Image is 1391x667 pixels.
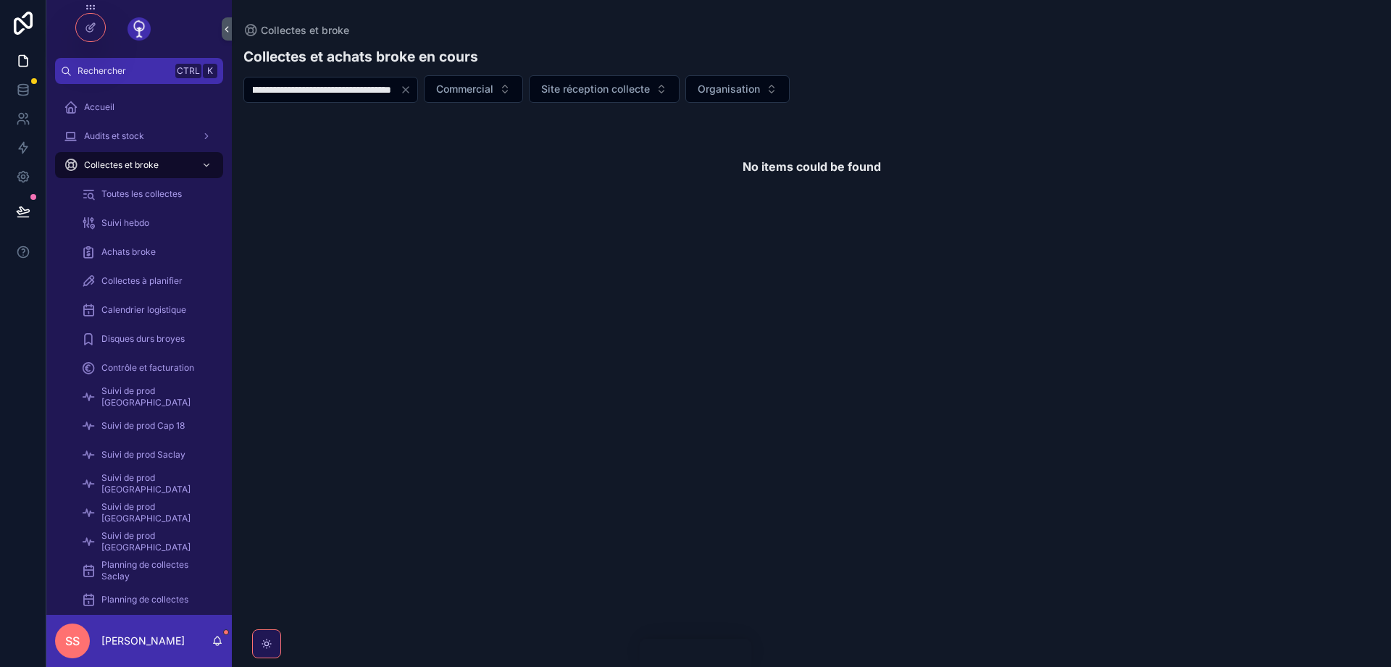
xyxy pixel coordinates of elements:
[101,188,182,200] span: Toutes les collectes
[72,471,223,497] a: Suivi de prod [GEOGRAPHIC_DATA]
[685,75,790,103] button: Select Button
[101,530,209,553] span: Suivi de prod [GEOGRAPHIC_DATA]
[101,385,209,408] span: Suivi de prod [GEOGRAPHIC_DATA]
[72,500,223,526] a: Suivi de prod [GEOGRAPHIC_DATA]
[101,275,183,287] span: Collectes à planifier
[529,75,680,103] button: Select Button
[101,333,185,345] span: Disques durs broyes
[72,442,223,468] a: Suivi de prod Saclay
[101,362,194,374] span: Contrôle et facturation
[84,101,114,113] span: Accueil
[204,65,216,77] span: K
[424,75,523,103] button: Select Button
[72,413,223,439] a: Suivi de prod Cap 18
[101,304,186,316] span: Calendrier logistique
[72,558,223,584] a: Planning de collectes Saclay
[55,123,223,149] a: Audits et stock
[78,65,170,77] span: Rechercher
[101,217,149,229] span: Suivi hebdo
[243,23,349,38] a: Collectes et broke
[743,158,881,175] h2: No items could be found
[55,152,223,178] a: Collectes et broke
[436,82,493,96] span: Commercial
[84,130,144,142] span: Audits et stock
[261,23,349,38] span: Collectes et broke
[55,58,223,84] button: RechercherCtrlK
[175,64,201,78] span: Ctrl
[55,94,223,120] a: Accueil
[72,181,223,207] a: Toutes les collectes
[101,472,209,495] span: Suivi de prod [GEOGRAPHIC_DATA]
[72,529,223,555] a: Suivi de prod [GEOGRAPHIC_DATA]
[72,355,223,381] a: Contrôle et facturation
[65,632,80,650] span: SS
[128,17,151,41] img: App logo
[400,84,417,96] button: Clear
[72,297,223,323] a: Calendrier logistique
[72,268,223,294] a: Collectes à planifier
[101,634,185,648] p: [PERSON_NAME]
[72,326,223,352] a: Disques durs broyes
[84,159,159,171] span: Collectes et broke
[243,46,478,67] h1: Collectes et achats broke en cours
[72,587,223,613] a: Planning de collectes
[541,82,650,96] span: Site réception collecte
[101,449,185,461] span: Suivi de prod Saclay
[72,384,223,410] a: Suivi de prod [GEOGRAPHIC_DATA]
[101,501,209,524] span: Suivi de prod [GEOGRAPHIC_DATA]
[698,82,760,96] span: Organisation
[72,239,223,265] a: Achats broke
[72,210,223,236] a: Suivi hebdo
[46,84,232,615] div: scrollable content
[101,594,188,605] span: Planning de collectes
[101,559,209,582] span: Planning de collectes Saclay
[101,420,185,432] span: Suivi de prod Cap 18
[101,246,156,258] span: Achats broke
